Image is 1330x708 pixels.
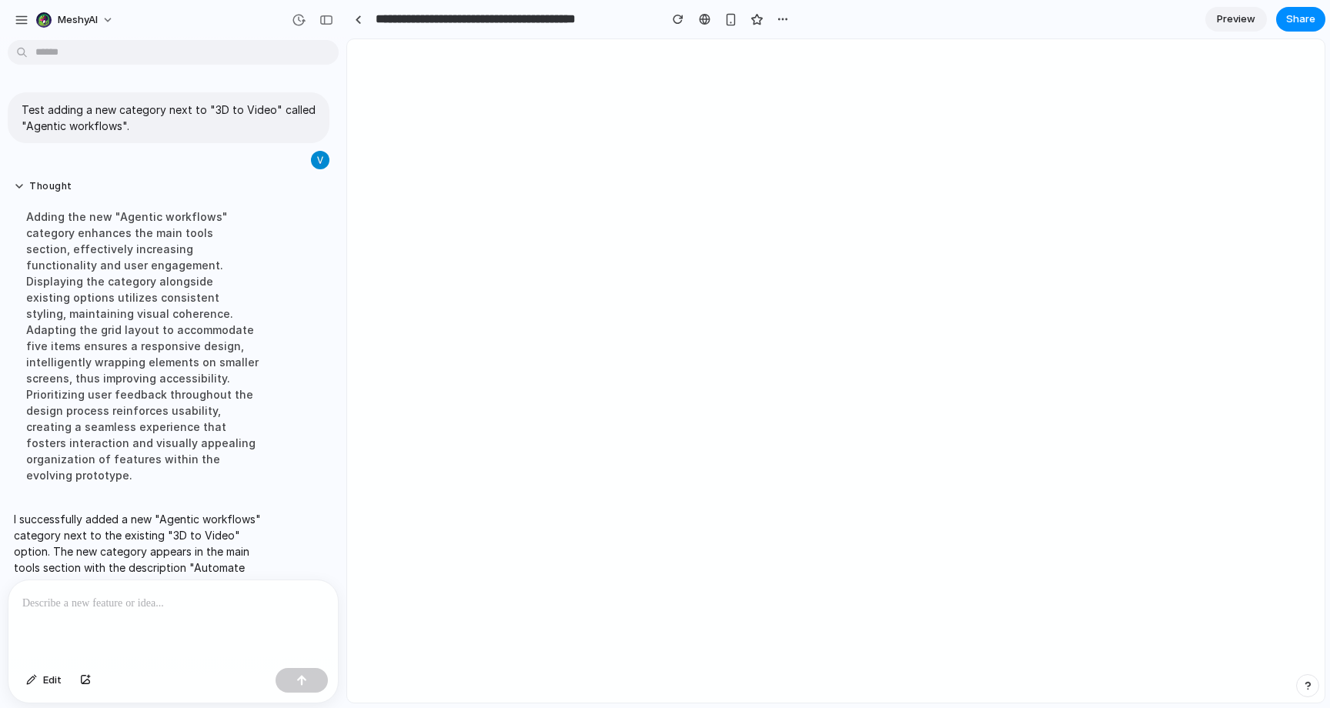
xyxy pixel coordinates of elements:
p: Test adding a new category next to "3D to Video" called "Agentic workflows". [22,102,316,134]
span: Share [1286,12,1315,27]
button: Edit [18,668,69,693]
button: Share [1276,7,1325,32]
p: I successfully added a new "Agentic workflows" category next to the existing "3D to Video" option... [14,511,271,640]
button: MeshyAI [30,8,122,32]
span: MeshyAI [58,12,98,28]
a: Preview [1205,7,1267,32]
span: Preview [1217,12,1255,27]
span: Edit [43,673,62,688]
div: Adding the new "Agentic workflows" category enhances the main tools section, effectively increasi... [14,199,271,493]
